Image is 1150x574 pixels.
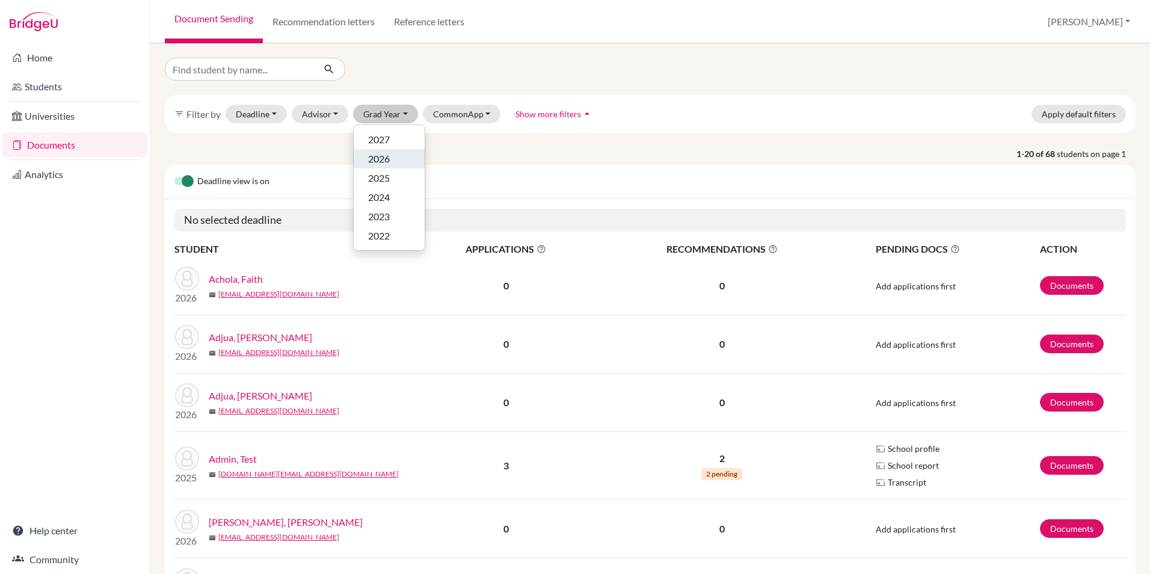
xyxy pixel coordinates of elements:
a: Documents [1040,519,1104,538]
img: Adjua, Grace Enzizu [175,325,199,349]
img: Adjua, Regine Ayikoru [175,383,199,407]
p: 2025 [175,471,199,485]
i: filter_list [174,109,184,119]
p: 0 [597,337,846,351]
p: 2 [597,451,846,466]
button: 2024 [354,188,425,207]
a: Documents [1040,456,1104,475]
a: Students [2,75,147,99]
span: Add applications first [876,524,956,534]
b: 0 [503,397,509,408]
a: Home [2,46,147,70]
span: APPLICATIONS [416,242,596,256]
img: Parchments logo [876,444,885,454]
button: CommonApp [423,105,501,123]
button: 2025 [354,168,425,188]
b: 0 [503,338,509,350]
span: Transcript [888,476,926,489]
a: Analytics [2,162,147,187]
p: 2026 [175,291,199,305]
a: [EMAIL_ADDRESS][DOMAIN_NAME] [218,406,339,416]
span: 2 pending [701,468,742,480]
b: 0 [503,280,509,291]
span: 2022 [368,229,390,243]
p: 2026 [175,407,199,422]
th: ACTION [1039,241,1126,257]
b: 0 [503,523,509,534]
span: School report [888,459,939,472]
span: 2025 [368,171,390,185]
span: 2023 [368,209,390,224]
p: 0 [597,522,846,536]
span: 2026 [368,152,390,166]
a: [DOMAIN_NAME][EMAIL_ADDRESS][DOMAIN_NAME] [218,469,399,480]
img: Parchments logo [876,461,885,471]
strong: 1-20 of 68 [1016,147,1057,160]
span: Add applications first [876,339,956,350]
a: Documents [2,133,147,157]
b: 3 [503,460,509,471]
a: Community [2,548,147,572]
img: Admin, Test [175,446,199,471]
a: Admin, Test [209,452,257,466]
span: Deadline view is on [197,174,269,189]
a: Documents [1040,335,1104,353]
a: [EMAIL_ADDRESS][DOMAIN_NAME] [218,532,339,543]
th: STUDENT [174,241,415,257]
button: 2023 [354,207,425,226]
p: 2026 [175,534,199,548]
i: arrow_drop_up [581,108,593,120]
span: mail [209,408,216,415]
span: mail [209,534,216,542]
button: 2026 [354,149,425,168]
a: Documents [1040,393,1104,412]
p: 0 [597,395,846,410]
a: Achola, Faith [209,272,263,286]
a: Universities [2,104,147,128]
a: [EMAIL_ADDRESS][DOMAIN_NAME] [218,289,339,300]
span: Filter by [186,108,221,120]
p: 2026 [175,349,199,363]
img: Parchments logo [876,478,885,487]
a: Adjua, [PERSON_NAME] [209,330,312,345]
img: Achola, Faith [175,267,199,291]
span: mail [209,471,216,478]
a: [PERSON_NAME], [PERSON_NAME] [209,515,363,529]
span: 2024 [368,190,390,205]
a: Help center [2,519,147,543]
div: Grad Year [353,125,425,251]
span: students on page 1 [1057,147,1136,160]
a: Adjua, [PERSON_NAME] [209,389,312,403]
button: 2022 [354,226,425,245]
button: Show more filtersarrow_drop_up [505,105,603,123]
h5: No selected deadline [174,209,1126,232]
button: Deadline [226,105,287,123]
span: School profile [888,442,939,455]
button: [PERSON_NAME] [1042,10,1136,33]
a: Documents [1040,276,1104,295]
img: Bridge-U [10,12,58,31]
span: Add applications first [876,281,956,291]
span: PENDING DOCS [876,242,1039,256]
p: 0 [597,279,846,293]
button: Grad Year [353,105,418,123]
a: [EMAIL_ADDRESS][DOMAIN_NAME] [218,347,339,358]
span: RECOMMENDATIONS [597,242,846,256]
button: Advisor [292,105,349,123]
button: 2027 [354,130,425,149]
span: Add applications first [876,398,956,408]
span: mail [209,291,216,298]
button: Apply default filters [1032,105,1126,123]
span: 2027 [368,132,390,147]
img: Al-Harthi, Sammy Aziz [175,510,199,534]
span: mail [209,350,216,357]
span: Show more filters [515,109,581,119]
input: Find student by name... [165,58,314,81]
